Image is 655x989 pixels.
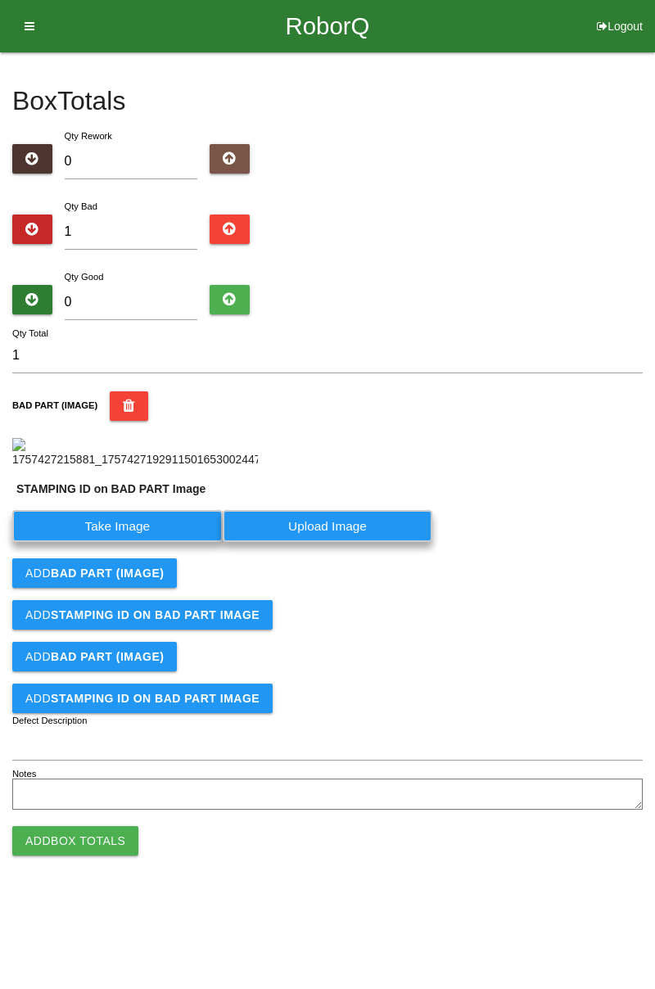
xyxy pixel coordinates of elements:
[12,642,177,671] button: AddBAD PART (IMAGE)
[12,438,258,468] img: 1757427215881_17574271929115016530024474981044.jpg
[51,567,164,580] b: BAD PART (IMAGE)
[51,692,260,705] b: STAMPING ID on BAD PART Image
[12,87,643,115] h4: Box Totals
[223,510,433,542] label: Upload Image
[16,482,206,495] b: STAMPING ID on BAD PART Image
[65,201,97,211] label: Qty Bad
[12,826,138,856] button: AddBox Totals
[12,714,88,728] label: Defect Description
[12,684,273,713] button: AddSTAMPING ID on BAD PART Image
[12,400,97,410] b: BAD PART (IMAGE)
[12,510,223,542] label: Take Image
[51,608,260,621] b: STAMPING ID on BAD PART Image
[65,272,104,282] label: Qty Good
[110,391,148,421] button: BAD PART (IMAGE)
[65,131,112,141] label: Qty Rework
[12,327,48,341] label: Qty Total
[12,767,36,781] label: Notes
[51,650,164,663] b: BAD PART (IMAGE)
[12,600,273,630] button: AddSTAMPING ID on BAD PART Image
[12,558,177,588] button: AddBAD PART (IMAGE)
